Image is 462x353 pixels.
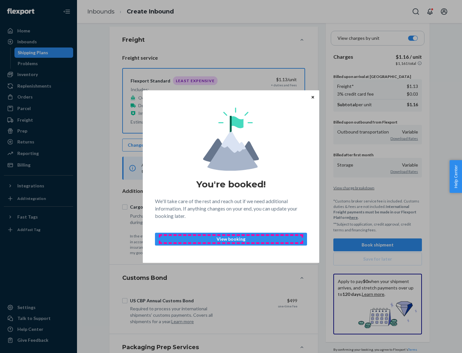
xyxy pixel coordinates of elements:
button: View booking [155,233,307,245]
img: svg+xml,%3Csvg%20viewBox%3D%220%200%20174%20197%22%20fill%3D%22none%22%20xmlns%3D%22http%3A%2F%2F... [203,108,259,171]
p: We'll take care of the rest and reach out if we need additional information. If anything changes ... [155,198,307,220]
h1: You're booked! [196,178,266,190]
p: View booking [160,236,302,242]
button: Close [310,93,316,100]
